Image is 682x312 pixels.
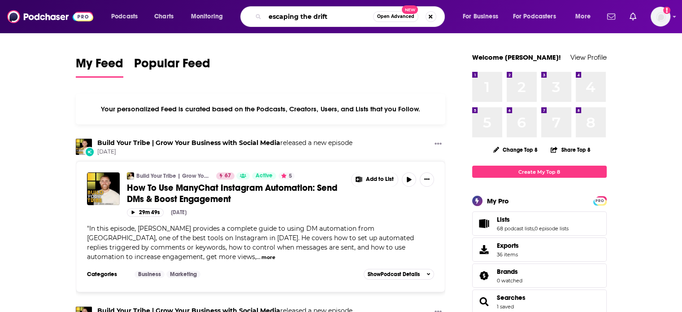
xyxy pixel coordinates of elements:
[663,7,670,14] svg: Add a profile image
[463,10,498,23] span: For Business
[472,53,561,62] a: Welcome [PERSON_NAME]!
[134,56,210,76] span: Popular Feed
[472,237,607,262] a: Exports
[261,254,275,261] button: more
[475,269,493,282] a: Brands
[475,217,493,230] a: Lists
[487,197,509,205] div: My Pro
[76,94,446,124] div: Your personalized Feed is curated based on the Podcasts, Creators, Users, and Lists that you Follow.
[497,268,518,276] span: Brands
[171,209,187,215] div: [DATE]
[431,139,445,150] button: Show More Button
[154,10,174,23] span: Charts
[497,251,519,258] span: 36 items
[249,6,453,27] div: Search podcasts, credits, & more...
[497,215,510,224] span: Lists
[7,8,93,25] img: Podchaser - Follow, Share and Rate Podcasts
[497,225,534,232] a: 68 podcast lists
[497,294,526,302] a: Searches
[136,172,210,180] a: Build Your Tribe | Grow Your Business with Social Media
[76,139,92,155] img: Build Your Tribe | Grow Your Business with Social Media
[87,172,120,205] img: How To Use ManyChat Instagram Automation: Send DMs & Boost Engagement
[569,9,602,24] button: open menu
[377,14,414,19] span: Open Advanced
[76,56,123,78] a: My Feed
[166,271,200,278] a: Marketing
[87,271,127,278] h3: Categories
[497,215,569,224] a: Lists
[97,139,352,147] h3: released a new episode
[651,7,670,26] span: Logged in as NickG
[85,147,95,157] div: New Episode
[472,166,607,178] a: Create My Top 8
[497,242,519,250] span: Exports
[191,10,223,23] span: Monitoring
[216,172,235,180] a: 67
[595,197,605,204] a: PRO
[472,211,607,236] span: Lists
[570,53,607,62] a: View Profile
[373,11,418,22] button: Open AdvancedNew
[135,271,165,278] a: Business
[185,9,235,24] button: open menu
[252,172,276,180] a: Active
[366,176,394,183] span: Add to List
[127,182,345,205] a: How To Use ManyChat Instagram Automation: Send DMs & Boost Engagement
[475,295,493,308] a: Searches
[368,271,420,277] span: Show Podcast Details
[87,224,414,261] span: In this episode, [PERSON_NAME] provides a complete guide to using DM automation from [GEOGRAPHIC_...
[651,7,670,26] button: Show profile menu
[105,9,149,24] button: open menu
[488,144,543,155] button: Change Top 8
[278,172,295,180] button: 5
[76,56,123,76] span: My Feed
[127,172,134,180] img: Build Your Tribe | Grow Your Business with Social Media
[352,172,398,187] button: Show More Button
[507,9,569,24] button: open menu
[87,224,414,261] span: "
[97,139,280,147] a: Build Your Tribe | Grow Your Business with Social Media
[225,171,231,180] span: 67
[256,171,273,180] span: Active
[420,172,434,187] button: Show More Button
[256,253,261,261] span: ...
[497,277,522,284] a: 0 watched
[127,208,164,217] button: 29m 49s
[148,9,179,24] a: Charts
[111,10,138,23] span: Podcasts
[534,225,534,232] span: ,
[513,10,556,23] span: For Podcasters
[651,7,670,26] img: User Profile
[456,9,509,24] button: open menu
[550,141,591,158] button: Share Top 8
[402,5,418,14] span: New
[134,56,210,78] a: Popular Feed
[127,182,338,205] span: How To Use ManyChat Instagram Automation: Send DMs & Boost Engagement
[626,9,640,24] a: Show notifications dropdown
[575,10,591,23] span: More
[497,303,514,310] a: 1 saved
[604,9,619,24] a: Show notifications dropdown
[472,264,607,288] span: Brands
[265,9,373,24] input: Search podcasts, credits, & more...
[97,148,352,156] span: [DATE]
[534,225,569,232] a: 0 episode lists
[475,243,493,256] span: Exports
[497,268,522,276] a: Brands
[364,269,434,280] button: ShowPodcast Details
